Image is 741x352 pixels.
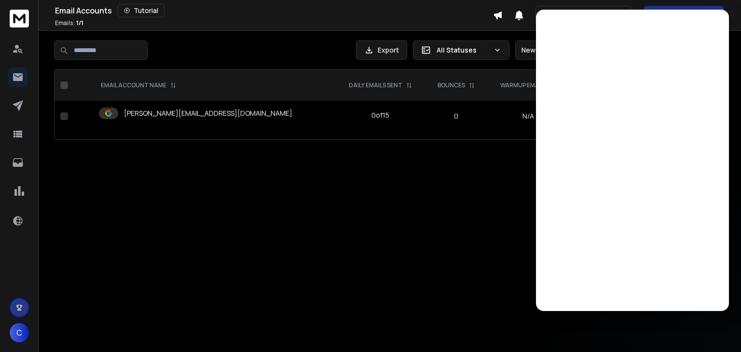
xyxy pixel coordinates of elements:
button: Export [356,41,407,60]
button: C [10,323,29,342]
div: 0 of 15 [371,110,389,120]
div: EMAIL ACCOUNT NAME [101,81,176,89]
p: WARMUP EMAILS [500,81,547,89]
button: Newest [515,41,578,60]
div: Email Accounts [55,4,493,17]
span: 1 / 1 [76,19,83,27]
p: BOUNCES [438,81,465,89]
p: All Statuses [437,45,490,55]
td: N/A [487,101,570,132]
button: Get Free Credits [644,6,724,25]
p: 0 [432,111,481,121]
p: [PERSON_NAME][EMAIL_ADDRESS][DOMAIN_NAME] [124,108,292,118]
iframe: Intercom live chat [536,10,729,311]
p: Emails : [55,19,83,27]
button: Tutorial [118,4,165,17]
p: DAILY EMAILS SENT [349,81,402,89]
iframe: Intercom live chat [706,319,729,342]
